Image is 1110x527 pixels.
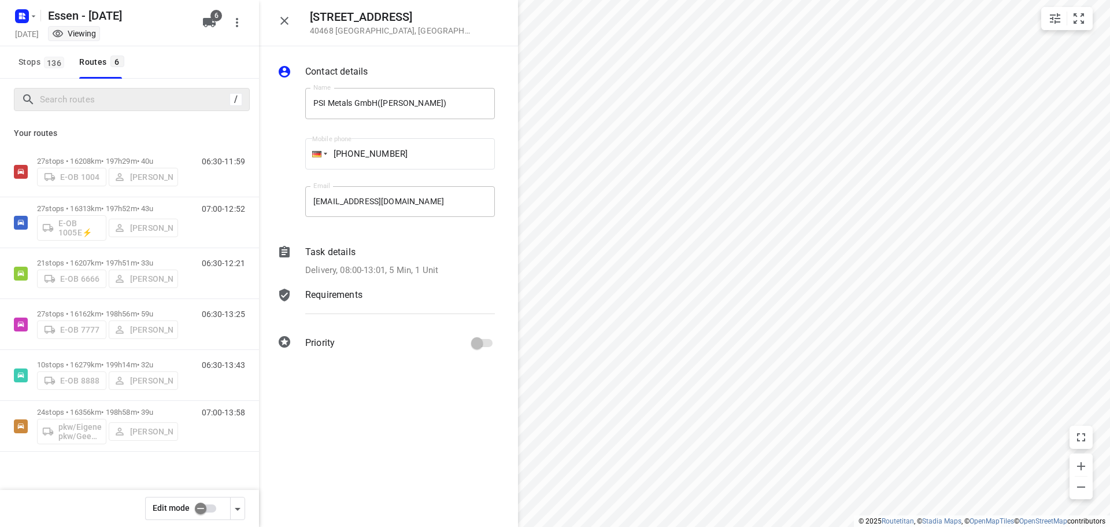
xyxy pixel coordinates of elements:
[305,288,362,302] p: Requirements
[1019,517,1067,525] a: OpenStreetMap
[305,138,327,169] div: Germany: + 49
[277,245,495,277] div: Task detailsDelivery, 08:00-13:01, 5 Min, 1 Unit
[202,408,245,417] p: 07:00-13:58
[1044,7,1067,30] button: Map settings
[1067,7,1090,30] button: Fit zoom
[52,28,96,39] div: Viewing
[305,264,438,277] p: Delivery, 08:00-13:01, 5 Min, 1 Unit
[110,56,124,67] span: 6
[305,65,368,79] p: Contact details
[305,138,495,169] input: 1 (702) 123-4567
[40,91,230,109] input: Search routes
[277,65,495,81] div: Contact details
[922,517,961,525] a: Stadia Maps
[153,503,190,513] span: Edit mode
[79,55,127,69] div: Routes
[37,309,178,318] p: 27 stops • 16162km • 198h56m • 59u
[305,245,356,259] p: Task details
[859,517,1105,525] li: © 2025 , © , © © contributors
[44,57,64,68] span: 136
[882,517,914,525] a: Routetitan
[312,136,351,142] label: Mobile phone
[198,11,221,34] button: 6
[37,157,178,165] p: 27 stops • 16208km • 197h29m • 40u
[231,501,245,515] div: Driver app settings
[273,9,296,32] button: Close
[14,127,245,139] p: Your routes
[1041,7,1093,30] div: small contained button group
[37,204,178,213] p: 27 stops • 16313km • 197h52m • 43u
[970,517,1014,525] a: OpenMapTiles
[202,360,245,370] p: 06:30-13:43
[210,10,222,21] span: 6
[310,10,472,24] h5: [STREET_ADDRESS]
[37,259,178,267] p: 21 stops • 16207km • 197h51m • 33u
[202,309,245,319] p: 06:30-13:25
[37,360,178,369] p: 10 stops • 16279km • 199h14m • 32u
[37,408,178,417] p: 24 stops • 16356km • 198h58m • 39u
[305,336,335,350] p: Priority
[277,288,495,323] div: Requirements
[202,259,245,268] p: 06:30-12:21
[18,55,68,69] span: Stops
[310,26,472,35] p: 40468 [GEOGRAPHIC_DATA] , [GEOGRAPHIC_DATA]
[202,157,245,166] p: 06:30-11:59
[202,204,245,213] p: 07:00-12:52
[230,93,242,106] div: /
